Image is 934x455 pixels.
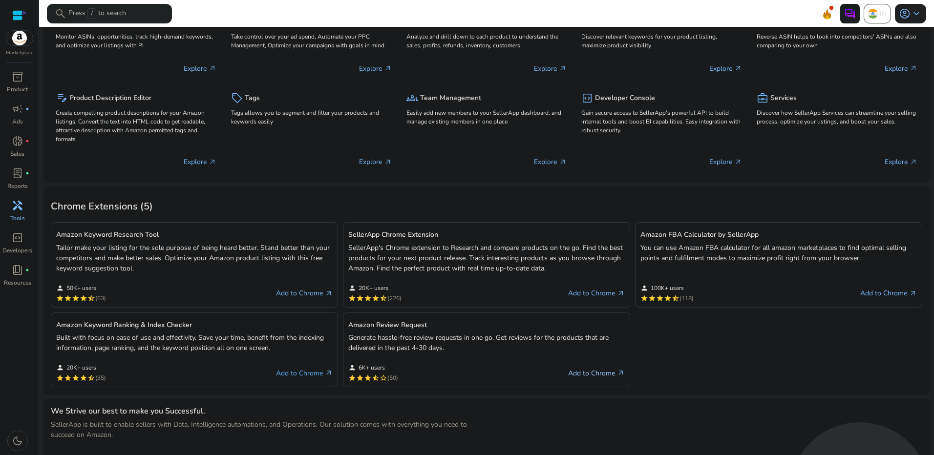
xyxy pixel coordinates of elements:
mat-icon: star [648,294,656,302]
span: fiber_manual_record [25,107,29,111]
mat-icon: star [80,374,87,382]
p: SellerApp is built to enable sellers with Data, Intelligence automations, and Operations. Our sol... [51,419,487,440]
h4: We Strive our best to make you Successful. [51,407,487,416]
span: / [87,8,96,19]
h5: Amazon FBA Calculator by SellerApp [640,231,917,239]
a: Add to Chromearrow_outward [568,288,625,299]
mat-icon: star [56,294,64,302]
span: arrow_outward [384,158,392,166]
mat-icon: person [640,284,648,292]
mat-icon: star [640,294,648,302]
span: (118) [679,294,694,302]
p: SellerApp's Chrome extension to Research and compare products on the go. Find the best products f... [348,243,625,273]
mat-icon: star [356,294,364,302]
mat-icon: star_half [87,374,95,382]
mat-icon: star [348,294,356,302]
p: Built with focus on ease of use and effectivity. Save your time, benefit from the indexing inform... [56,332,333,353]
p: Tools [10,214,25,223]
mat-icon: star [72,374,80,382]
span: search [55,8,66,20]
mat-icon: star [364,294,372,302]
h5: SellerApp Chrome Extension [348,231,625,239]
span: arrow_outward [559,64,567,72]
p: Create compelling product descriptions for your Amazon listings. Convert the text into HTML code ... [56,108,216,144]
span: business_center [757,92,768,104]
span: account_circle [899,8,911,20]
span: arrow_outward [909,290,917,297]
mat-icon: star_half [87,294,95,302]
p: Discover how SellerApp Services can streamline your selling process, optimize your listings, and ... [757,108,917,126]
h5: Product Description Editor [69,94,151,103]
span: campaign [12,103,23,115]
span: fiber_manual_record [25,171,29,175]
p: Ads [12,117,23,126]
mat-icon: star [348,374,356,382]
h3: Chrome Extensions (5) [51,201,153,212]
p: Explore [359,63,392,74]
h5: Amazon Review Request [348,321,625,330]
mat-icon: star_border [380,374,387,382]
mat-icon: star [356,374,364,382]
p: Product [7,85,28,94]
p: Generate hassle-free review requests in one go. Get reviews for the products that are delivered i... [348,332,625,353]
span: arrow_outward [734,64,742,72]
h5: Tags [245,94,260,103]
span: sell [231,92,243,104]
h5: Amazon Keyword Research Tool [56,231,333,239]
span: (35) [95,374,106,382]
h5: Services [770,94,797,103]
span: 20K+ users [66,364,96,372]
span: 100K+ users [651,284,684,292]
span: arrow_outward [910,158,917,166]
p: Sales [10,149,24,158]
p: Monitor ASINs, opportunities, track high-demand keywords, and optimize your listings with PI [56,32,216,50]
span: handyman [12,200,23,211]
mat-icon: star [72,294,80,302]
span: lab_profile [12,167,23,179]
span: 6K+ users [359,364,385,372]
p: Developers [2,246,32,255]
span: 20K+ users [359,284,388,292]
span: arrow_outward [617,290,625,297]
mat-icon: person [56,284,64,292]
a: Add to Chromearrow_outward [860,288,917,299]
p: Explore [359,157,392,167]
span: arrow_outward [559,158,567,166]
p: Explore [184,157,216,167]
p: Press to search [68,8,126,19]
h5: Developer Console [595,94,655,103]
mat-icon: person [348,284,356,292]
p: Reports [7,182,28,190]
p: Explore [534,157,567,167]
p: You can use Amazon FBA calculator for all amazon marketplaces to find optimal selling points and ... [640,243,917,263]
p: Marketplace [6,49,33,57]
p: Easily add new members to your SellerApp dashboard, and manage existing members in one place [406,108,567,126]
p: Tags allows you to segment and filter your products and keywords easily [231,108,392,126]
span: arrow_outward [617,369,625,377]
span: (63) [95,294,106,302]
mat-icon: star [64,374,72,382]
mat-icon: star_half [672,294,679,302]
p: Explore [709,63,742,74]
mat-icon: person [56,364,64,372]
mat-icon: star [364,374,372,382]
mat-icon: star [664,294,672,302]
p: Discover relevant keywords for your product listing, maximize product visibility [581,32,742,50]
mat-icon: star [56,374,64,382]
span: code_blocks [12,232,23,244]
span: book_4 [12,264,23,276]
h5: Team Management [420,94,481,103]
p: Explore [885,157,917,167]
img: in.svg [868,9,878,19]
mat-icon: star [372,294,380,302]
p: Gain secure access to SellerApp's powerful API to build internal tools and boost BI capabilities.... [581,108,742,135]
span: donut_small [12,135,23,147]
span: fiber_manual_record [25,139,29,143]
span: dark_mode [12,435,23,447]
mat-icon: star [656,294,664,302]
mat-icon: star_half [372,374,380,382]
span: arrow_outward [734,158,742,166]
span: fiber_manual_record [25,268,29,272]
p: Explore [885,63,917,74]
mat-icon: star [80,294,87,302]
